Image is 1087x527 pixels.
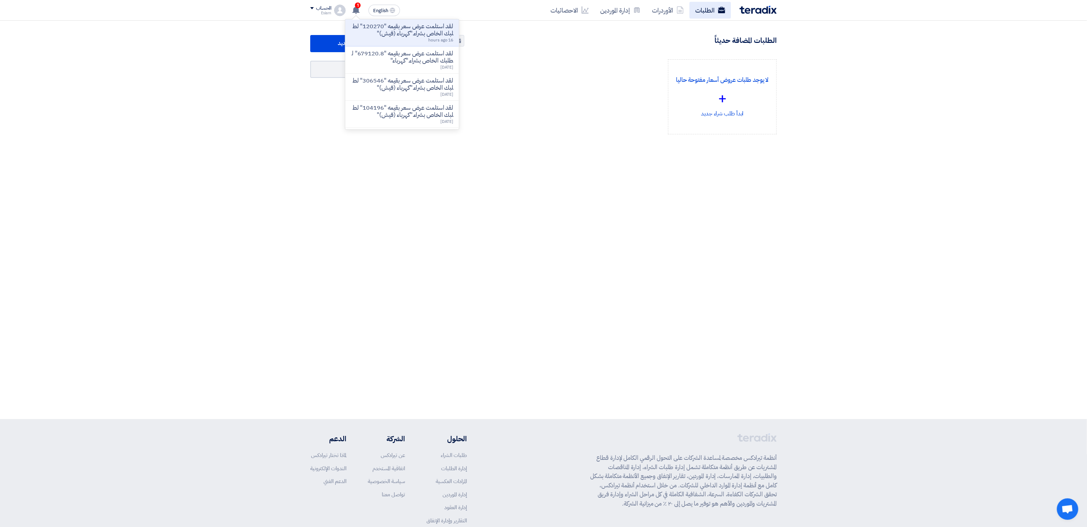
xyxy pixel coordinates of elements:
a: إدارة الموردين [594,2,646,19]
p: لا يوجد طلبات عروض أسعار مفتوحة حاليا [674,75,771,85]
div: ابدأ طلب شراء جديد [674,65,771,128]
a: الطلبات [690,2,731,19]
p: أنظمة تيرادكس مخصصة لمساعدة الشركات على التحول الرقمي الكامل لإدارة قطاع المشتريات عن طريق أنظمة ... [590,453,777,508]
span: English [373,8,388,13]
a: ادارة الموردين [310,61,419,78]
a: لماذا تختار تيرادكس [311,451,346,459]
a: الاحصائيات [545,2,594,19]
h4: الطلبات المضافة حديثاً [715,36,777,45]
a: الأوردرات [646,2,690,19]
a: سياسة الخصوصية [368,477,405,485]
span: 1 [355,3,361,8]
span: ابدأ طلب شراء جديد [338,39,381,48]
a: عن تيرادكس [381,451,405,459]
p: لقد استلمت عرض سعر بقيمه "104196" لطلبك الخاص بشراء."كهرباء (فيش)" [351,104,453,119]
div: الحساب [316,5,331,11]
p: لقد استلمت عرض سعر بقيمه "120270" لطلبك الخاص بشراء."كهرباء (فيش)" [351,23,453,37]
span: 16 hours ago [429,37,454,43]
p: لقد استلمت عرض سعر بقيمه "306546" لطلبك الخاص بشراء."كهرباء (فيش)" [351,77,453,91]
img: Teradix logo [740,6,777,14]
li: الحلول [426,433,467,444]
span: [DATE] [440,64,453,70]
a: الندوات الإلكترونية [310,464,346,472]
a: اتفاقية المستخدم [372,464,405,472]
a: طلبات الشراء [441,451,467,459]
a: إدارة الطلبات [441,464,467,472]
img: profile_test.png [334,5,346,16]
a: Open chat [1057,498,1078,520]
a: التقارير وإدارة الإنفاق [426,517,467,524]
span: [DATE] [440,118,453,125]
a: المزادات العكسية [436,477,467,485]
a: الدعم الفني [323,477,346,485]
p: لقد استلمت عرض سعر بقيمه "679120.8" لطلبك الخاص بشراء."كهرباء" [351,50,453,64]
a: تواصل معنا [382,491,405,498]
span: [DATE] [440,91,453,98]
a: إدارة العقود [444,503,467,511]
button: English [369,5,400,16]
div: Eslam [310,11,331,15]
a: إدارة الموردين [443,491,467,498]
li: الدعم [310,433,346,444]
div: + [674,88,771,109]
li: الشركة [368,433,405,444]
